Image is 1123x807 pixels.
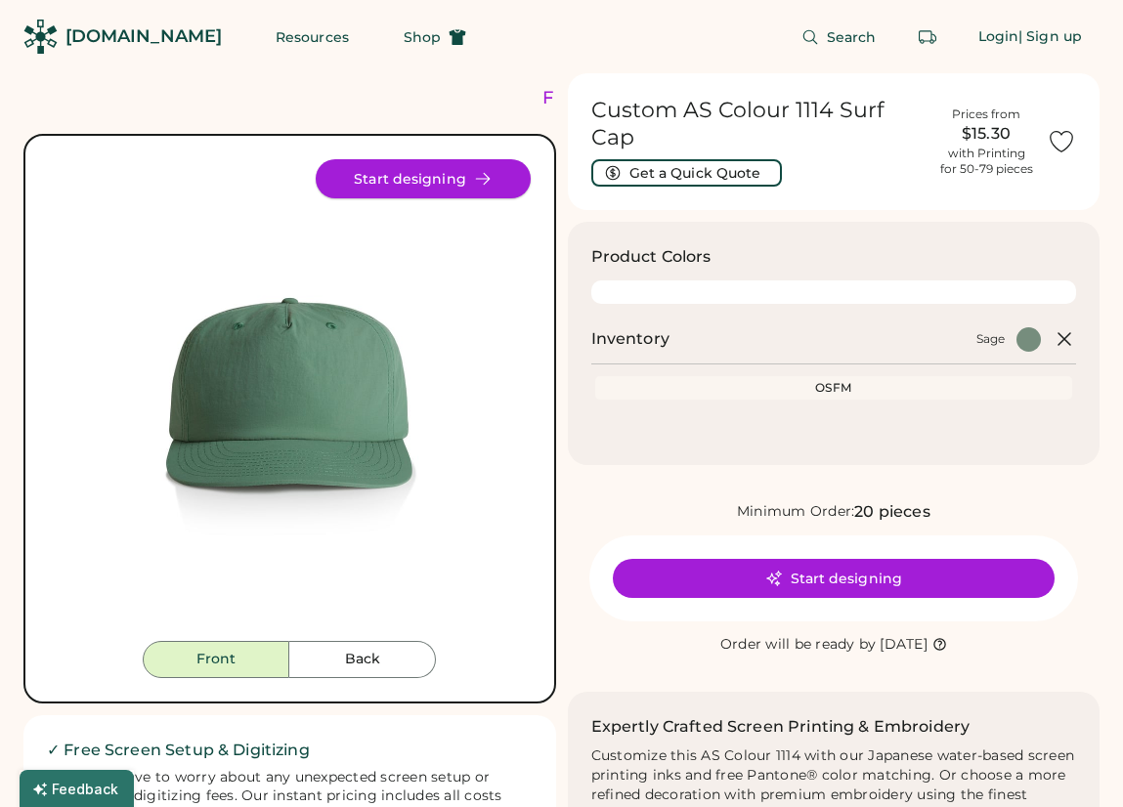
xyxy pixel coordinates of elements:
span: Shop [404,30,441,44]
div: | Sign up [1018,27,1082,47]
h3: Product Colors [591,245,712,269]
button: Resources [252,18,372,57]
button: Retrieve an order [908,18,947,57]
img: Rendered Logo - Screens [23,20,58,54]
div: [DOMAIN_NAME] [65,24,222,49]
img: 1114 - Sage Front Image [49,159,531,641]
div: 1114 Style Image [49,159,531,641]
div: Order will be ready by [720,635,877,655]
button: Search [778,18,900,57]
div: [DATE] [880,635,928,655]
h2: ✓ Free Screen Setup & Digitizing [47,739,533,762]
h2: Expertly Crafted Screen Printing & Embroidery [591,715,971,739]
div: Login [978,27,1019,47]
h2: Inventory [591,327,669,351]
div: 20 pieces [854,500,929,524]
button: Shop [380,18,490,57]
button: Back [289,641,436,678]
div: FREE SHIPPING [542,85,711,111]
button: Start designing [316,159,531,198]
button: Get a Quick Quote [591,159,782,187]
h1: Custom AS Colour 1114 Surf Cap [591,97,927,151]
div: Prices from [952,106,1020,122]
div: Minimum Order: [737,502,855,522]
div: with Printing for 50-79 pieces [940,146,1033,177]
button: Front [143,641,289,678]
div: OSFM [599,380,1069,396]
div: Sage [976,331,1005,347]
button: Start designing [613,559,1055,598]
span: Search [827,30,877,44]
div: $15.30 [937,122,1035,146]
